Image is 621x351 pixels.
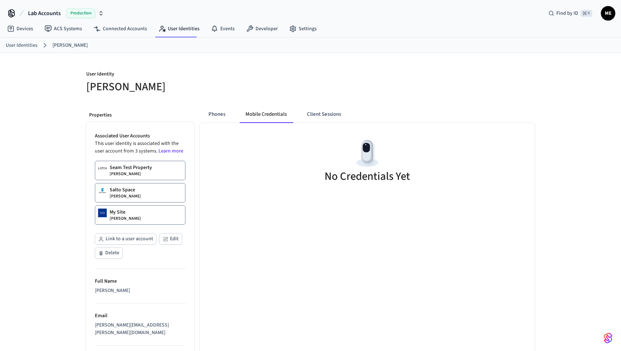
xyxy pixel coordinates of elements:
[325,169,410,184] h5: No Credentials Yet
[86,70,306,79] p: User Identity
[240,22,284,35] a: Developer
[95,205,185,225] a: My Site[PERSON_NAME]
[110,216,141,222] p: [PERSON_NAME]
[98,209,107,217] img: Dormakaba Community Site Logo
[110,193,141,199] p: [PERSON_NAME]
[110,171,141,177] p: [PERSON_NAME]
[89,111,191,119] p: Properties
[601,6,615,20] button: ME
[6,42,37,49] a: User Identities
[159,233,182,245] button: Edit
[203,106,231,123] button: Phones
[95,132,185,140] p: Associated User Accounts
[39,22,88,35] a: ACS Systems
[153,22,205,35] a: User Identities
[52,42,88,49] a: [PERSON_NAME]
[95,322,185,337] div: [PERSON_NAME][EMAIL_ADDRESS][PERSON_NAME][DOMAIN_NAME]
[284,22,322,35] a: Settings
[66,9,95,18] span: Production
[95,247,123,259] button: Delete
[556,10,578,17] span: Find by ID
[95,287,185,295] div: [PERSON_NAME]
[351,137,383,170] img: Devices Empty State
[95,278,185,285] p: Full Name
[98,164,107,173] img: Latch Building Logo
[95,183,185,202] a: Salto Space[PERSON_NAME]
[95,233,156,245] button: Link to a user account
[240,106,293,123] button: Mobile Credentials
[110,186,135,193] p: Salto Space
[110,164,152,171] p: Seam Test Property
[604,332,612,344] img: SeamLogoGradient.69752ec5.svg
[301,106,347,123] button: Client Sessions
[95,161,185,180] a: Seam Test Property[PERSON_NAME]
[158,147,183,155] a: Learn more
[88,22,153,35] a: Connected Accounts
[98,186,107,195] img: Salto Space Logo
[543,7,598,20] div: Find by ID⌘ K
[1,22,39,35] a: Devices
[86,79,306,94] h5: [PERSON_NAME]
[28,9,61,18] span: Lab Accounts
[110,209,125,216] p: My Site
[602,7,615,20] span: ME
[205,22,240,35] a: Events
[95,140,185,155] p: This user identity is associated with the user account from 3 systems.
[580,10,592,17] span: ⌘ K
[95,312,185,320] p: Email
